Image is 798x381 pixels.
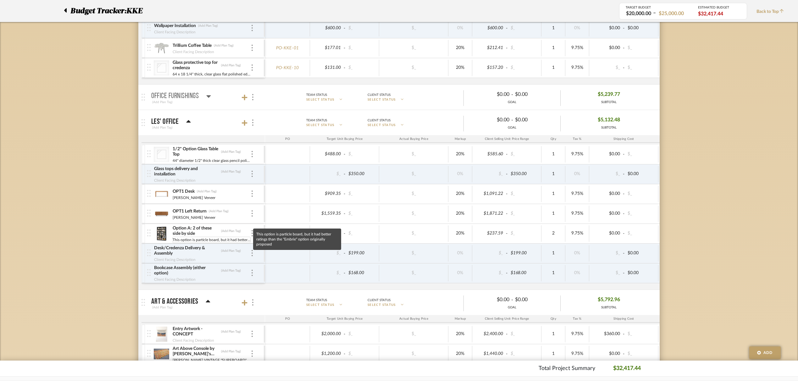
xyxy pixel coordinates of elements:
[450,349,470,358] div: 20%
[141,244,789,263] mat-expansion-panel-header: Desk/Credenza Delivery & Assembly(Add Plan Tag)Client Facing Description$_-$199.00$_0%$_-$199.001...
[396,209,431,218] div: $_
[505,250,509,257] span: -
[172,225,219,237] div: Option A: 2 of these side by side
[396,349,431,358] div: $_
[626,268,657,278] div: $0.00
[450,150,470,159] div: 20%
[221,249,241,253] div: (Add Plan Tag)
[509,249,540,258] div: $199.00
[312,268,343,278] div: $_
[312,169,343,179] div: $_
[509,349,540,358] div: $_
[598,90,620,99] span: $5,239.77
[343,331,346,337] span: -
[509,150,540,159] div: $_
[252,94,253,100] img: 3dots-v.svg
[252,250,253,256] img: 3dots-v.svg
[310,135,379,143] div: Target Unit Buying Price
[505,351,509,357] span: -
[154,206,169,221] img: 8d1f040b-cf1c-4857-8208-dcfce34315bb_50x50.jpg
[543,329,563,339] div: 1
[505,25,509,31] span: -
[141,38,789,58] mat-expansion-panel-header: Trillium Coffee Table(Add Plan Tag)Client Facing DescriptionPO-KKE-01$177.01-$_$_20%$212.41-$_19....
[154,166,219,177] div: Glass tops delivery and installation
[221,268,241,273] div: (Add Plan Tag)
[626,43,657,52] div: $_
[657,10,686,17] div: $25,000.00
[368,118,391,123] div: Client Status
[151,125,174,130] div: (Add Plan Tag)
[505,191,509,197] span: -
[141,145,789,164] mat-expansion-panel-header: 1/2" Option Glass Table Top(Add Plan Tag)44" diameter 1/2" thick clear glass pencil polished edge...
[172,208,207,214] div: OPT1 Left Return
[626,229,657,238] div: $_
[396,268,431,278] div: $_
[396,24,431,33] div: $_
[591,169,622,179] div: $_
[213,43,234,48] div: (Add Plan Tag)
[70,5,126,17] span: Budget Tracker:
[626,24,657,33] div: $0.00
[396,63,431,72] div: $_
[154,245,219,257] div: Desk/Credenza Delivery & Assembly
[306,123,335,128] span: SELECT STATUS
[622,331,626,337] span: -
[343,171,346,177] span: -
[368,297,391,303] div: Client Status
[252,190,253,197] img: 3dots-v.svg
[509,24,540,33] div: $_
[312,24,343,33] div: $600.00
[626,63,657,72] div: $_
[622,151,626,157] span: -
[154,327,169,342] img: f4c4c5c1-ada8-4749-a60f-372bd02d3f3a_50x50.jpg
[505,45,509,51] span: -
[450,209,470,218] div: 20%
[509,169,540,179] div: $350.00
[154,226,169,241] img: 0fd4c5a0-9115-4bf7-b5ff-1800ec2affec_50x50.jpg
[511,296,513,304] span: -
[591,63,622,72] div: $_
[509,229,540,238] div: $_
[306,118,327,123] div: Team Status
[543,169,563,179] div: 1
[147,350,151,357] img: vertical-grip.svg
[591,349,622,358] div: $0.00
[653,9,656,17] span: –
[626,249,657,258] div: $0.00
[346,268,377,278] div: $168.00
[565,135,589,143] div: Tax %
[343,45,346,51] span: -
[343,230,346,237] span: -
[346,63,377,72] div: $_
[154,265,219,276] div: Bookcase Assembly (either option)
[252,171,253,177] img: 3dots-v.svg
[252,64,253,71] img: 3dots-v.svg
[312,43,343,52] div: $177.01
[147,210,151,217] img: vertical-grip.svg
[138,110,660,135] mat-expansion-panel-header: Les' Office(Add Plan Tag)Team StatusSELECT STATUSClient StatusSELECT STATUS$0.00-$0.00GOAL$5,132....
[396,249,431,258] div: $_
[543,229,563,238] div: 2
[172,237,251,243] div: This option is particle board, but it had better ratings than the "Embrie" option originally prop...
[198,24,218,28] div: (Add Plan Tag)
[513,90,555,99] div: $0.00
[346,24,377,33] div: $_
[346,349,377,358] div: $_
[172,49,214,55] div: Client Facing Description
[306,92,327,98] div: Team Status
[474,24,505,33] div: $600.00
[567,189,587,198] div: 9.75%
[252,270,253,276] img: 3dots-v.svg
[252,299,253,306] img: 3dots-v.svg
[591,189,622,198] div: $0.00
[276,46,299,51] a: PO-KKE-01
[591,268,622,278] div: $_
[346,209,377,218] div: $_
[567,268,587,278] div: 0%
[567,329,587,339] div: 9.75%
[543,349,563,358] div: 1
[567,209,587,218] div: 9.75%
[513,115,555,125] div: $0.00
[622,211,626,217] span: -
[312,329,343,339] div: $2,000.00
